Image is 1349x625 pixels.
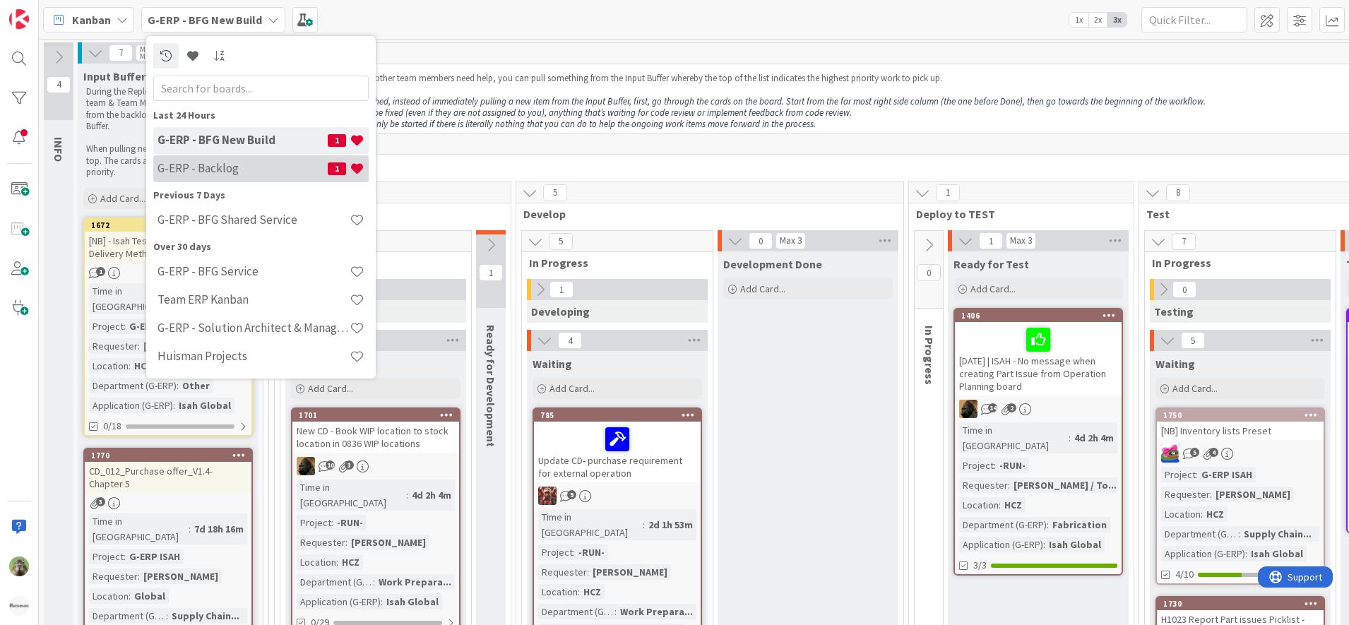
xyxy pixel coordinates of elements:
span: 3 [96,497,105,506]
span: 1 [96,267,105,276]
div: -RUN- [333,515,367,530]
span: : [345,535,347,550]
div: [PERSON_NAME] [1212,487,1294,502]
span: 0/18 [103,419,121,434]
div: 1701New CD - Book WIP location to stock location in 0836 WIP locations [292,409,459,453]
span: 1 [328,162,346,175]
span: In Progress [1152,256,1318,270]
div: Location [89,588,129,604]
div: [NB] - Isah TestHCN - Setup Document Delivery Method [85,232,251,263]
div: Time in [GEOGRAPHIC_DATA] [959,422,1069,453]
div: [NB] Inventory lists Preset [1157,422,1324,440]
div: Requester [959,477,1008,493]
div: [DATE] | ISAH - No message when creating Part Issue from Operation Planning board [955,322,1122,395]
span: : [406,487,408,503]
div: Location [538,584,578,600]
span: : [373,574,375,590]
span: 3 [345,460,354,470]
span: 9 [567,490,576,499]
div: Application (G-ERP) [297,594,381,609]
div: HCZ [1001,497,1026,513]
div: Location [1161,506,1201,522]
span: Design [282,207,493,221]
span: : [138,569,140,584]
div: 2d 1h 53m [645,517,696,532]
div: Project [959,458,994,473]
span: In Progress [922,326,937,385]
span: Testing [1154,304,1194,319]
span: Developing [531,304,590,319]
div: HCZ [338,554,363,570]
div: 4d 2h 4m [1071,430,1117,446]
div: Requester [297,535,345,550]
div: CD_012_Purchase offer_V1.4- Chapter 5 [85,462,251,493]
div: Isah Global [175,398,234,413]
div: Requester [1161,487,1210,502]
span: : [999,497,1001,513]
img: Visit kanbanzone.com [9,9,29,29]
p: During the Replenishment Meeting the team & Team Manager will select items from the backlog to pu... [86,86,250,132]
span: Waiting [533,357,572,371]
span: : [336,554,338,570]
span: Add Card... [1172,382,1218,395]
span: : [1196,467,1198,482]
span: 5 [1181,332,1205,349]
span: In Progress [529,256,695,270]
span: : [994,458,996,473]
div: Last 24 Hours [153,108,369,123]
span: Kanban [72,11,111,28]
div: Max 8 [140,53,158,60]
div: Project [297,515,331,530]
span: Add Card... [100,192,145,205]
div: Department (G-ERP) [538,604,614,619]
img: ND [297,457,315,475]
div: 1750 [1163,410,1324,420]
span: Input Buffer [83,69,145,83]
div: Work Prepara... [617,604,696,619]
div: 1406[DATE] | ISAH - No message when creating Part Issue from Operation Planning board [955,309,1122,395]
div: 7d 18h 16m [191,521,247,537]
div: Department (G-ERP) [89,608,166,624]
img: JK [1161,444,1179,463]
span: : [1201,506,1203,522]
div: 1701 [299,410,459,420]
div: 785 [540,410,701,420]
div: Max 3 [780,237,802,244]
div: Isah Global [383,594,442,609]
div: Project [89,549,124,564]
span: 2x [1088,13,1107,27]
div: Time in [GEOGRAPHIC_DATA] [89,513,189,544]
span: : [166,608,168,624]
img: ND [959,400,977,418]
div: [PERSON_NAME] [140,569,222,584]
span: : [1008,477,1010,493]
em: Once a piece of work is finished, instead of immediately pulling a new item from the Input Buffer... [271,95,1206,107]
div: Fabrication [1049,517,1110,532]
div: 1770 [91,451,251,460]
span: : [173,398,175,413]
span: : [138,338,140,354]
div: Isah Global [1247,546,1307,561]
div: JK [1157,444,1324,463]
h4: G-ERP - BFG Shared Service [158,213,350,227]
div: 1672[NB] - Isah TestHCN - Setup Document Delivery Method [85,219,251,263]
div: G-ERP ISAH [1198,467,1256,482]
img: JK [538,487,557,505]
div: HCN [131,358,156,374]
div: -RUN- [575,544,608,560]
div: [PERSON_NAME] / To... [1010,477,1120,493]
span: : [643,517,645,532]
span: INFO [52,137,66,162]
div: Time in [GEOGRAPHIC_DATA] [538,509,643,540]
div: Supply Chain... [168,608,243,624]
div: Min 5 [140,46,157,53]
div: Department (G-ERP) [89,378,177,393]
span: : [177,378,179,393]
span: 3x [1107,13,1127,27]
div: 4d 2h 4m [408,487,455,503]
div: Requester [538,564,587,580]
p: When pulling new cards, please start at the top. The cards are placed in order of priority. [86,143,250,178]
div: Isah Global [1045,537,1105,552]
span: 4 [47,76,71,93]
span: 0 [749,232,773,249]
